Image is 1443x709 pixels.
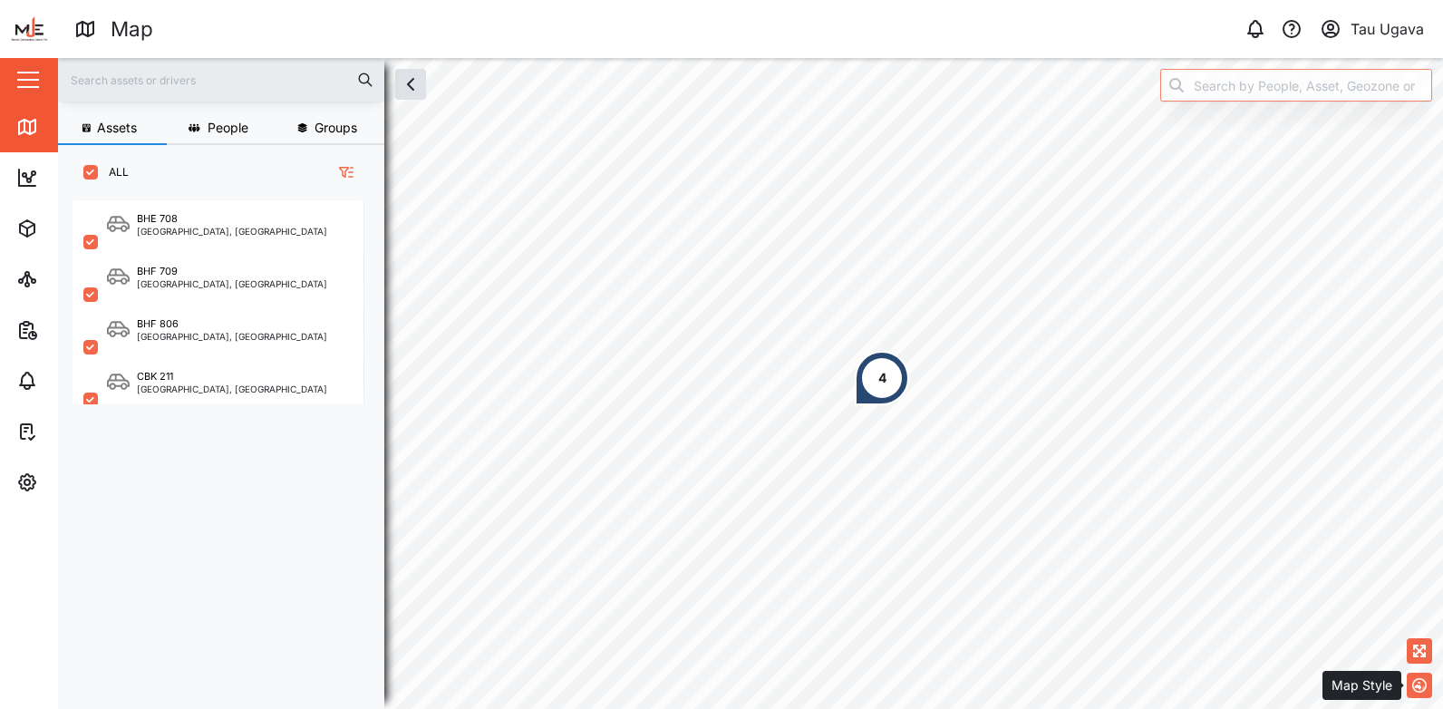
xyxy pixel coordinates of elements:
[137,279,327,288] div: [GEOGRAPHIC_DATA], [GEOGRAPHIC_DATA]
[69,66,373,93] input: Search assets or drivers
[855,351,909,405] div: Map marker
[137,332,327,341] div: [GEOGRAPHIC_DATA], [GEOGRAPHIC_DATA]
[315,121,357,134] span: Groups
[878,368,886,388] div: 4
[9,9,49,49] img: Main Logo
[137,264,178,279] div: BHF 709
[111,14,153,45] div: Map
[137,316,179,332] div: BHF 806
[47,422,97,442] div: Tasks
[1351,18,1424,41] div: Tau Ugava
[47,219,103,238] div: Assets
[47,269,91,289] div: Sites
[98,165,129,180] label: ALL
[47,320,109,340] div: Reports
[208,121,248,134] span: People
[47,371,103,391] div: Alarms
[137,227,327,236] div: [GEOGRAPHIC_DATA], [GEOGRAPHIC_DATA]
[58,58,1443,709] canvas: Map
[97,121,137,134] span: Assets
[73,194,383,694] div: grid
[47,117,88,137] div: Map
[137,369,173,384] div: CBK 211
[1160,69,1432,102] input: Search by People, Asset, Geozone or Place
[1315,16,1428,42] button: Tau Ugava
[137,211,178,227] div: BHE 708
[137,384,327,393] div: [GEOGRAPHIC_DATA], [GEOGRAPHIC_DATA]
[47,472,111,492] div: Settings
[47,168,129,188] div: Dashboard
